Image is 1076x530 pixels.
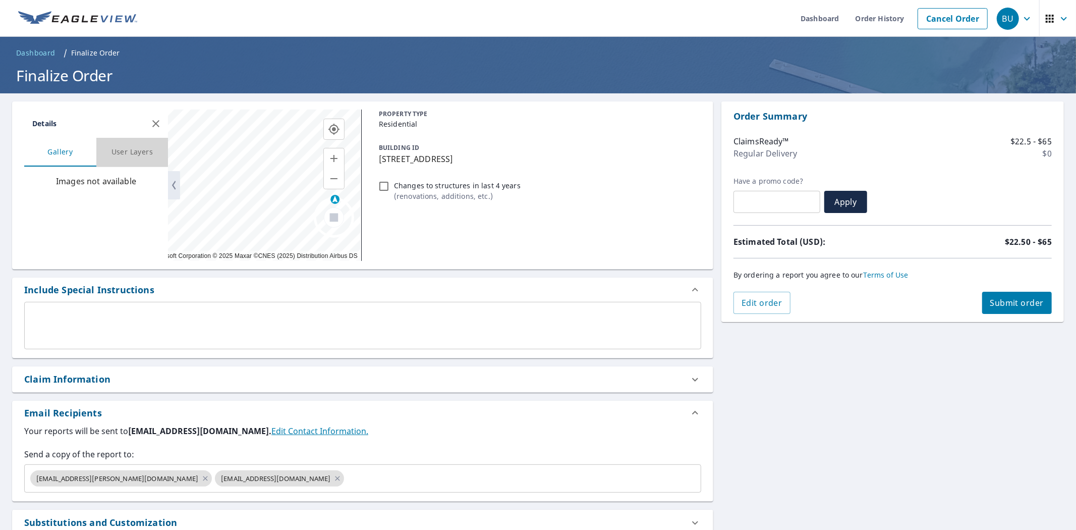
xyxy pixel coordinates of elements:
div: Substitutions and Customization [24,516,177,529]
div: Include Special Instructions [24,283,154,297]
h1: Finalize Order [12,65,1064,86]
p: Order Summary [733,110,1052,123]
label: Send a copy of the report to: [24,448,701,460]
a: Cancel Order [918,8,988,29]
button: Zoom out [324,169,344,189]
span: Edit order [742,297,782,308]
div: Email Recipients [12,401,713,425]
button: Switch to oblique [324,207,344,228]
label: Your reports will be sent to [24,425,701,437]
div: © 2025 Microsoft Corporation © 2025 Maxar ©CNES (2025) Distribution Airbus DS [129,251,358,261]
label: Have a promo code? [733,177,820,186]
h4: Details [32,120,56,127]
div: Drag to rotate, click for north [330,195,340,207]
p: Residential [379,119,697,129]
span: Gallery [32,146,88,158]
button: Apply [824,191,867,213]
span: User Layers [104,146,160,158]
span: Submit order [990,297,1044,308]
p: PROPERTY TYPE [379,110,697,119]
p: Regular Delivery [733,147,797,160]
span: [EMAIL_ADDRESS][DOMAIN_NAME] [215,474,336,484]
p: ( renovations, additions, etc. ) [394,191,521,201]
div: [EMAIL_ADDRESS][DOMAIN_NAME] [215,470,344,487]
p: $22.5 - $65 [1010,135,1052,147]
span: Apply [832,196,859,207]
div: Claim Information [12,366,713,392]
canvas: Map [24,110,360,261]
li: / [64,47,67,59]
p: Images not available [24,167,168,195]
p: ClaimsReady™ [733,135,789,147]
nav: breadcrumb [12,45,1064,61]
span: Dashboard [16,48,55,58]
a: EditContactInfo [271,426,368,437]
p: $22.50 - $65 [1005,236,1052,248]
div: Include Special Instructions [12,278,713,302]
p: Finalize Order [71,48,120,58]
p: Estimated Total (USD): [733,236,893,248]
img: EV Logo [18,11,137,26]
button: Edit order [733,292,790,314]
b: [EMAIL_ADDRESS][DOMAIN_NAME]. [128,426,271,437]
p: $0 [1043,147,1052,160]
span: [EMAIL_ADDRESS][PERSON_NAME][DOMAIN_NAME] [30,474,204,484]
div: Claim Information [24,373,110,386]
p: BUILDING ID [379,143,419,152]
p: Changes to structures in last 4 years [394,180,521,191]
div: [EMAIL_ADDRESS][PERSON_NAME][DOMAIN_NAME] [30,470,212,487]
button: Zoom in [324,148,344,169]
a: Dashboard [12,45,60,61]
p: By ordering a report you agree to our [733,271,1052,280]
div: Email Recipients [24,406,102,420]
a: Terms of Use [863,270,909,280]
button: Close side panel [168,171,180,199]
p: [STREET_ADDRESS] [379,153,697,165]
div: BU [997,8,1019,30]
button: Submit order [982,292,1052,314]
button: Go to your location [324,119,344,139]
